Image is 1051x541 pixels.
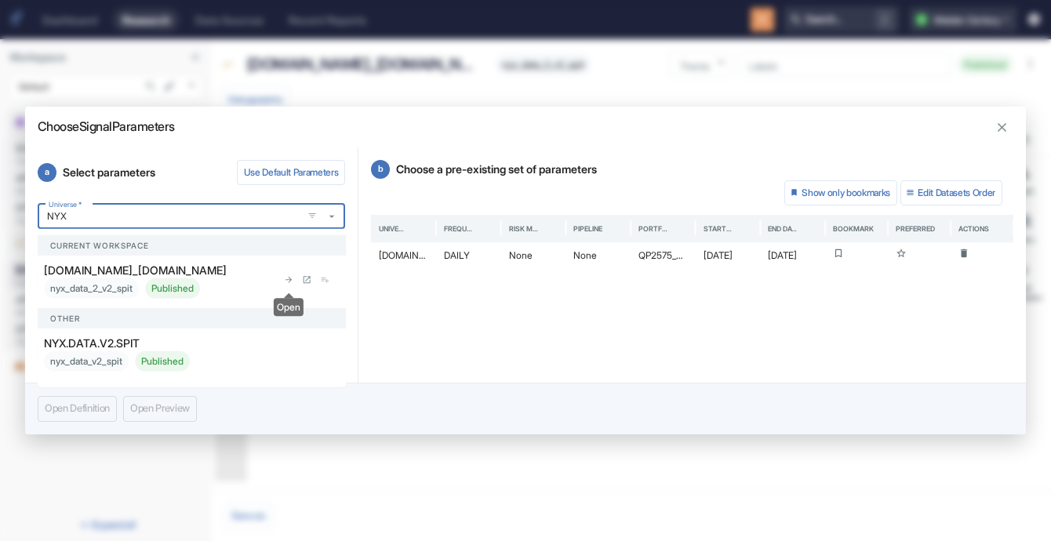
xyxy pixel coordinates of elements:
button: Sort [409,219,428,238]
div: 2021-01-04 [696,243,761,267]
div: End Date [768,224,797,233]
span: b [371,160,390,179]
div: Current workspace [38,235,346,256]
span: a [38,163,56,182]
div: DAILY [436,243,501,267]
div: Open [274,298,304,316]
p: Choose a pre-existing set of parameters [371,160,1013,179]
div: None [566,243,631,267]
div: Universe [379,224,408,233]
div: [DOMAIN_NAME]_[DOMAIN_NAME] [371,243,436,267]
button: Open in new tab [298,270,316,289]
div: Frequency [444,224,473,233]
div: Other [38,308,346,329]
div: Portfolio Pipeline [638,224,667,233]
button: Sort [668,219,687,238]
button: Open [280,270,298,289]
div: Bookmark [833,224,874,233]
button: Sort [798,219,817,238]
button: Use Default Parameters [237,160,346,185]
div: QP2575_WTD [631,243,696,267]
div: Risk Model [509,224,538,233]
div: Actions [958,224,989,233]
p: [DOMAIN_NAME]_[DOMAIN_NAME] [44,262,227,278]
div: Pipeline [573,224,602,233]
div: Preferred [896,224,935,233]
div: 2025-09-15 [760,243,825,267]
button: Sort [733,219,752,238]
label: Universe [49,199,82,209]
div: Start Date [704,224,733,233]
h2: Choose Signal Parameters [25,107,1026,134]
p: NYX.DATA.V2.SPIT [44,335,140,351]
button: Sort [539,219,558,238]
button: Sort [603,219,622,238]
button: Sort [474,219,493,238]
button: Edit Datasets Order [900,180,1002,205]
div: None [501,243,566,267]
p: Select parameters [38,160,237,185]
button: open filters [304,207,322,225]
button: Show only bookmarks [784,180,897,205]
